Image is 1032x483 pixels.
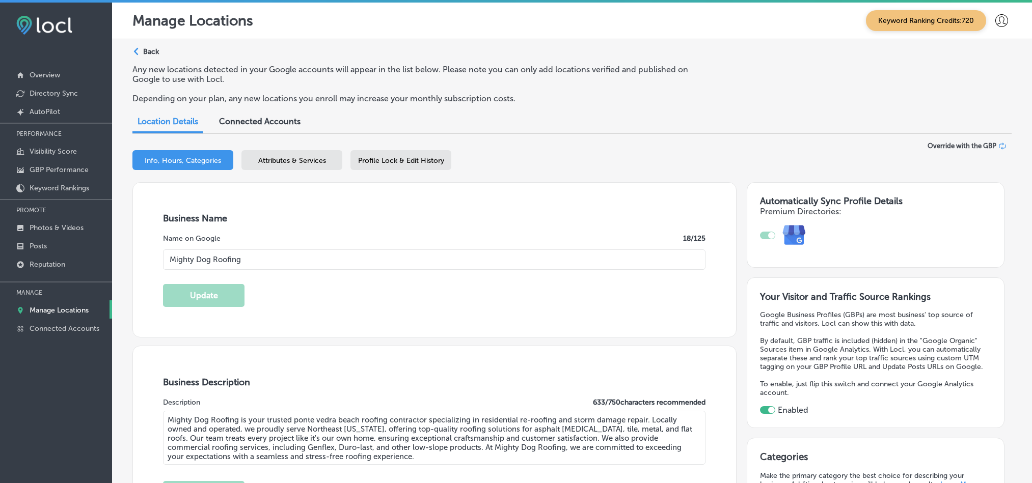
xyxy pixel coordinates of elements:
button: Update [163,284,245,307]
label: Name on Google [163,234,221,243]
span: Profile Lock & Edit History [358,156,444,165]
p: Back [143,47,159,56]
textarea: Mighty Dog Roofing is your trusted ponte vedra beach roofing contractor specializing in residenti... [163,411,705,465]
p: Depending on your plan, any new locations you enroll may increase your monthly subscription costs. [132,94,704,103]
label: 633 / 750 characters recommended [593,398,705,407]
p: Visibility Score [30,147,77,156]
p: Manage Locations [132,12,253,29]
p: Google Business Profiles (GBPs) are most business' top source of traffic and visitors. Locl can s... [760,310,991,328]
p: Connected Accounts [30,324,99,333]
span: Info, Hours, Categories [145,156,221,165]
p: Overview [30,71,60,79]
label: Description [163,398,200,407]
p: Directory Sync [30,89,78,98]
span: Keyword Ranking Credits: 720 [866,10,986,31]
span: Location Details [138,117,198,126]
h3: Your Visitor and Traffic Source Rankings [760,291,991,302]
p: Reputation [30,260,65,269]
p: GBP Performance [30,165,89,174]
label: Enabled [778,405,808,415]
h3: Automatically Sync Profile Details [760,195,991,207]
label: 18 /125 [683,234,705,243]
p: Posts [30,242,47,250]
input: Enter Location Name [163,249,705,270]
p: By default, GBP traffic is included (hidden) in the "Google Organic" Sources item in Google Analy... [760,336,991,371]
p: Manage Locations [30,306,89,315]
img: fda3e92497d09a02dc62c9cd864e3231.png [16,16,72,35]
img: e7ababfa220611ac49bdb491a11684a6.png [775,216,813,254]
p: Photos & Videos [30,223,84,232]
p: To enable, just flip this switch and connect your Google Analytics account. [760,380,991,397]
p: AutoPilot [30,107,60,116]
h3: Business Name [163,213,705,224]
h3: Business Description [163,377,705,388]
span: Override with the GBP [928,142,996,150]
p: Any new locations detected in your Google accounts will appear in the list below. Please note you... [132,65,704,84]
h3: Categories [760,451,991,466]
span: Attributes & Services [258,156,326,165]
h4: Premium Directories: [760,207,991,216]
span: Connected Accounts [219,117,301,126]
p: Keyword Rankings [30,184,89,192]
